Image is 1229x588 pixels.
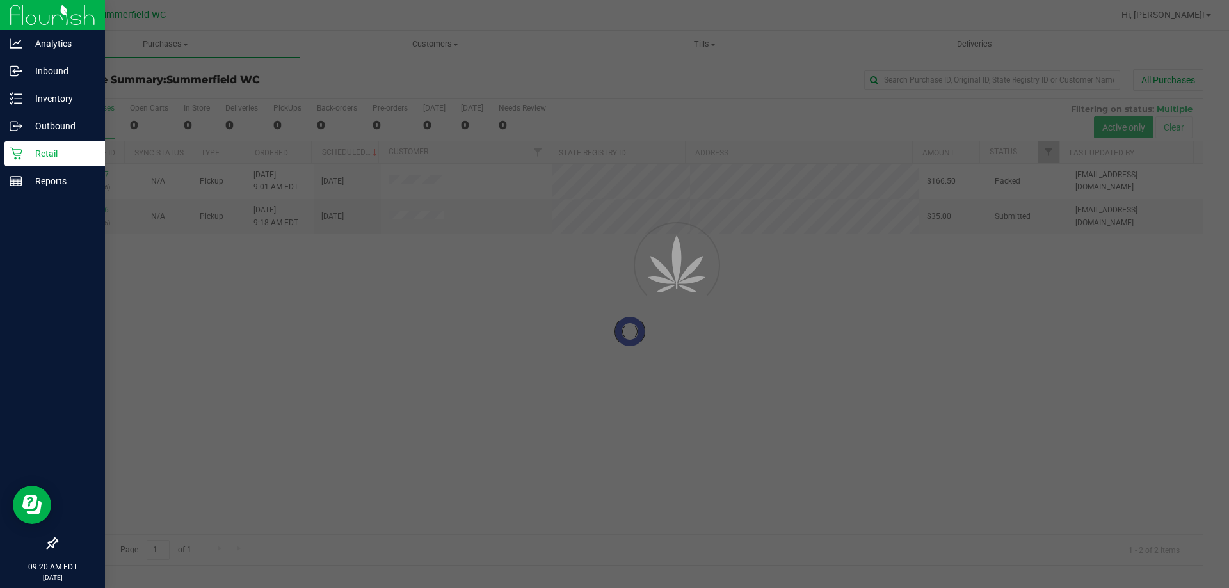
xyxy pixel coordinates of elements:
[10,147,22,160] inline-svg: Retail
[22,118,99,134] p: Outbound
[10,175,22,187] inline-svg: Reports
[10,120,22,132] inline-svg: Outbound
[22,63,99,79] p: Inbound
[22,36,99,51] p: Analytics
[10,92,22,105] inline-svg: Inventory
[6,573,99,582] p: [DATE]
[22,91,99,106] p: Inventory
[13,486,51,524] iframe: Resource center
[10,37,22,50] inline-svg: Analytics
[22,173,99,189] p: Reports
[10,65,22,77] inline-svg: Inbound
[22,146,99,161] p: Retail
[6,561,99,573] p: 09:20 AM EDT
